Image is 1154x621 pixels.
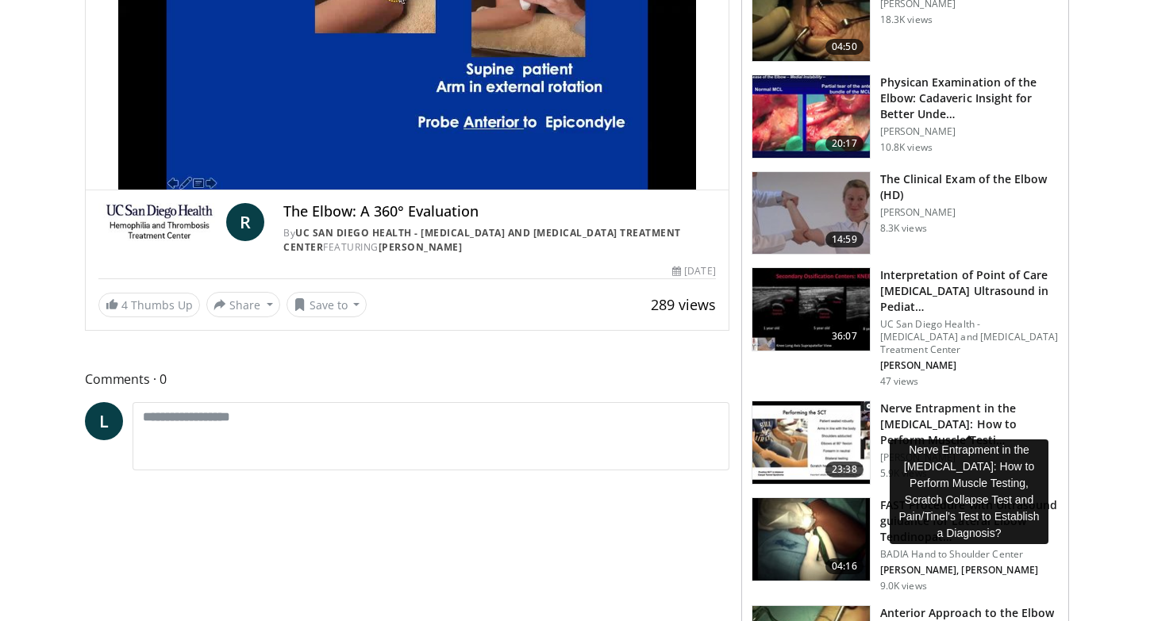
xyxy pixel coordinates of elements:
[825,558,864,574] span: 04:16
[880,125,1059,138] p: [PERSON_NAME]
[85,369,729,389] span: Comments 0
[880,497,1059,545] h3: FAST Procedure with Ultrasound guidance for Lateral Elbow Tendinopat…
[880,318,1059,356] p: UC San Diego Health - [MEDICAL_DATA] and [MEDICAL_DATA] Treatment Center
[880,375,919,388] p: 47 views
[752,75,870,158] img: e77bf50f-54f1-4654-a198-5d259888286b.150x105_q85_crop-smart_upscale.jpg
[825,39,864,55] span: 04:50
[890,439,1048,544] div: Nerve Entrapment in the [MEDICAL_DATA]: How to Perform Muscle Testing, Scratch Collapse Test and ...
[287,292,367,317] button: Save to
[880,75,1059,122] h3: Physican Examination of the Elbow: Cadaveric Insight for Better Unde…
[880,467,927,480] p: 5.9K views
[880,401,1059,448] h3: Nerve Entrapment in the [MEDICAL_DATA]: How to Perform Muscle Testi…
[752,172,870,255] img: 8f06a947-1868-4710-96d3-2a59a3e29c69.150x105_q85_crop-smart_upscale.jpg
[672,264,715,278] div: [DATE]
[98,293,200,317] a: 4 Thumbs Up
[880,451,1059,464] p: [PERSON_NAME]
[752,75,1059,159] a: 20:17 Physican Examination of the Elbow: Cadaveric Insight for Better Unde… [PERSON_NAME] 10.8K v...
[880,564,1059,577] p: [PERSON_NAME], [PERSON_NAME]
[85,402,123,440] a: L
[752,497,1059,592] a: 04:16 FAST Procedure with Ultrasound guidance for Lateral Elbow Tendinopat… BADIA Hand to Shoulde...
[825,462,864,477] span: 23:38
[651,295,716,314] span: 289 views
[379,240,463,254] a: [PERSON_NAME]
[206,292,280,317] button: Share
[825,232,864,247] span: 14:59
[752,267,1059,388] a: 36:07 Interpretation of Point of Care [MEDICAL_DATA] Ultrasound in Pediat… UC San Diego Health - ...
[283,203,715,220] h4: The Elbow: A 360° Evaluation
[283,226,681,254] a: UC San Diego Health - [MEDICAL_DATA] and [MEDICAL_DATA] Treatment Center
[825,136,864,151] span: 20:17
[98,203,220,241] img: UC San Diego Health - Hemophilia and Thrombosis Treatment Center
[880,222,927,235] p: 8.3K views
[880,359,1059,372] p: [PERSON_NAME]
[880,171,1059,203] h3: The Clinical Exam of the Elbow (HD)
[880,548,1059,561] p: BADIA Hand to Shoulder Center
[121,297,128,312] span: 4
[752,171,1059,255] a: 14:59 The Clinical Exam of the Elbow (HD) [PERSON_NAME] 8.3K views
[283,226,715,255] div: By FEATURING
[880,206,1059,219] p: [PERSON_NAME]
[880,267,1059,315] h3: Interpretation of Point of Care [MEDICAL_DATA] Ultrasound in Pediat…
[752,498,870,581] img: E-HI8y-Omg85H4KX4xMDoxOjBzMTt2bJ_4.150x105_q85_crop-smart_upscale.jpg
[880,580,927,592] p: 9.0K views
[752,401,1059,485] a: 23:38 Nerve Entrapment in the [MEDICAL_DATA]: How to Perform Muscle Testi… [PERSON_NAME] 5.9K views
[880,141,933,154] p: 10.8K views
[226,203,264,241] a: R
[880,13,933,26] p: 18.3K views
[825,328,864,344] span: 36:07
[880,605,1055,621] h3: Anterior Approach to the Elbow
[752,401,870,484] img: de7a92a3-feb1-4e24-a357-e30b49f19de6.150x105_q85_crop-smart_upscale.jpg
[752,268,870,351] img: 0b0d369d-3ab3-448a-910b-4aeb3aefd29d.150x105_q85_crop-smart_upscale.jpg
